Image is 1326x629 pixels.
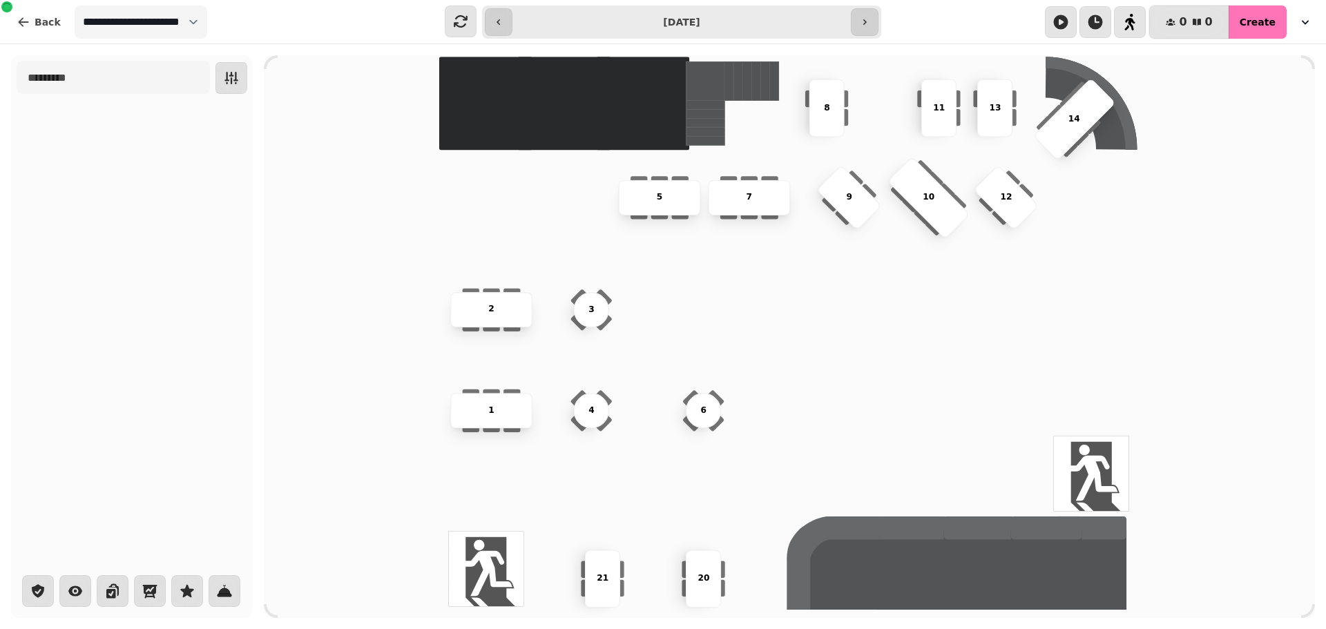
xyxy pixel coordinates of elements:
[1149,6,1229,39] button: 00
[1205,17,1213,28] span: 0
[1229,6,1287,39] button: Create
[933,101,945,114] p: 11
[488,303,494,316] p: 2
[824,101,829,114] p: 8
[846,191,852,204] p: 9
[597,572,608,585] p: 21
[657,191,662,204] p: 5
[1179,17,1186,28] span: 0
[6,6,72,39] button: Back
[1000,191,1012,204] p: 12
[588,404,594,416] p: 4
[488,404,494,416] p: 1
[698,572,709,585] p: 20
[35,17,61,27] span: Back
[700,404,706,416] p: 6
[1068,113,1080,125] p: 14
[588,303,594,316] p: 3
[1240,17,1276,27] span: Create
[923,191,934,204] p: 10
[989,101,1001,114] p: 13
[747,191,752,204] p: 7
